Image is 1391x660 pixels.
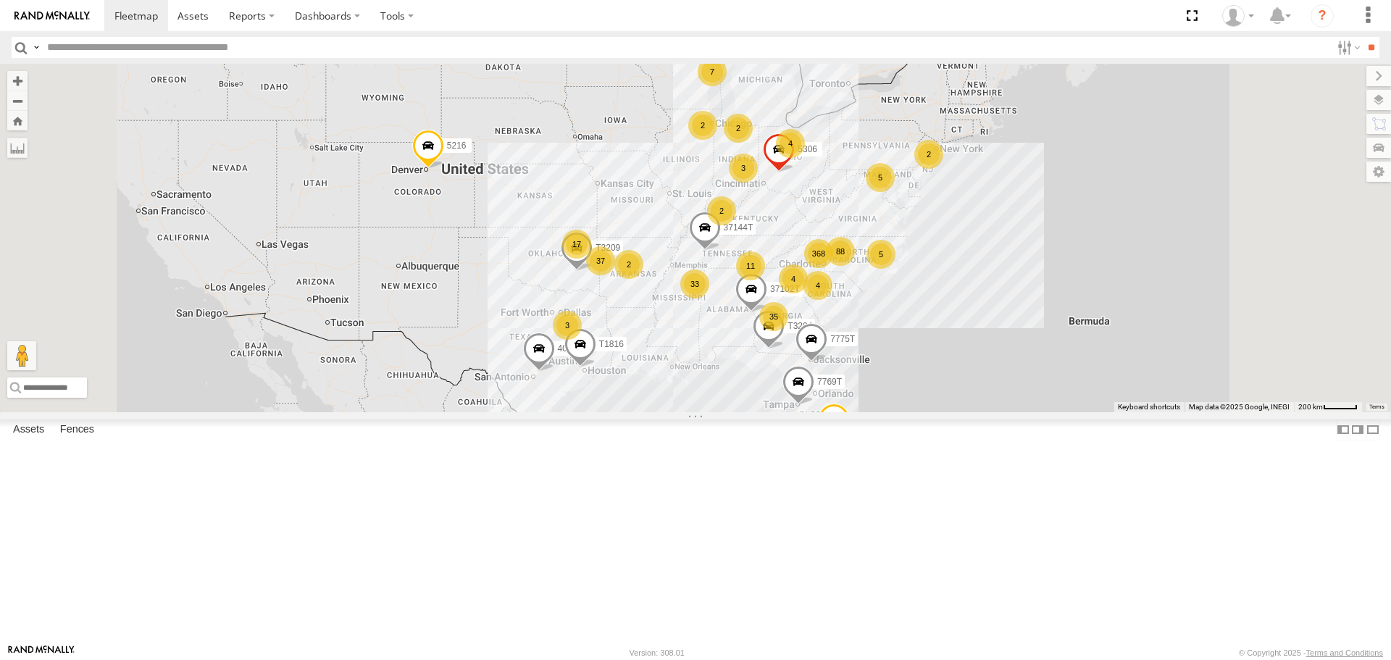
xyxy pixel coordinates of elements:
div: 2 [724,114,753,143]
span: T3204 [788,321,812,331]
span: 7775T [830,335,855,345]
label: Search Filter Options [1332,37,1363,58]
span: 7769T [817,377,842,387]
div: 88 [826,237,855,266]
div: 4 [776,129,805,158]
span: T1816 [599,339,624,349]
a: Terms and Conditions [1306,648,1383,657]
span: Map data ©2025 Google, INEGI [1189,403,1290,411]
span: 5306 [798,145,817,155]
i: ? [1311,4,1334,28]
label: Hide Summary Table [1366,419,1380,440]
a: Visit our Website [8,646,75,660]
div: 4 [779,264,808,293]
span: 37102T [770,284,800,294]
div: 17 [562,230,591,259]
div: 4 [803,271,832,300]
label: Dock Summary Table to the Right [1350,419,1365,440]
button: Drag Pegman onto the map to open Street View [7,341,36,370]
button: Keyboard shortcuts [1118,402,1180,412]
span: 37144T [724,223,753,233]
div: 5 [866,163,895,192]
span: T3209 [596,243,620,254]
label: Search Query [30,37,42,58]
div: 33 [680,270,709,298]
div: 2 [914,140,943,169]
div: Version: 308.01 [630,648,685,657]
button: Map Scale: 200 km per 44 pixels [1294,402,1362,412]
div: 11 [736,251,765,280]
div: 35 [759,302,788,331]
label: Measure [7,138,28,158]
label: Fences [53,420,101,440]
label: Assets [6,420,51,440]
div: Dwight Wallace [1217,5,1259,27]
button: Zoom in [7,71,28,91]
span: 200 km [1298,403,1323,411]
div: © Copyright 2025 - [1239,648,1383,657]
button: Zoom Home [7,111,28,130]
span: 40045T [558,344,588,354]
div: 2 [614,250,643,279]
div: 2 [688,111,717,140]
a: Terms (opens in new tab) [1369,404,1384,409]
button: Zoom out [7,91,28,111]
div: 3 [553,311,582,340]
label: Map Settings [1366,162,1391,182]
div: 7 [698,57,727,86]
div: 5 [866,240,895,269]
div: 3 [729,154,758,183]
img: rand-logo.svg [14,11,90,21]
div: 2 [707,196,736,225]
div: 37 [586,246,615,275]
div: 368 [804,239,833,268]
label: Dock Summary Table to the Left [1336,419,1350,440]
span: 5216 [447,141,467,151]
